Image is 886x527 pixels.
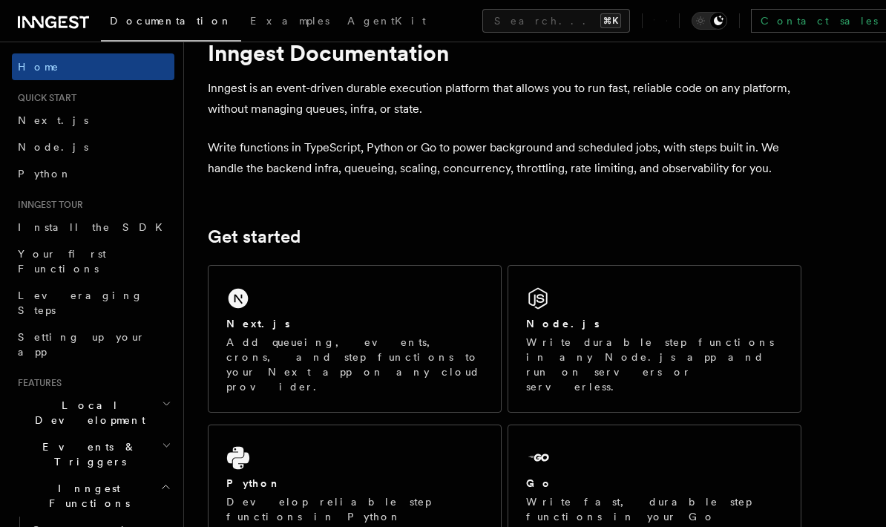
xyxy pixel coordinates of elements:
[482,9,630,33] button: Search...⌘K
[12,282,174,324] a: Leveraging Steps
[18,289,143,316] span: Leveraging Steps
[208,39,801,66] h1: Inngest Documentation
[12,160,174,187] a: Python
[12,53,174,80] a: Home
[12,433,174,475] button: Events & Triggers
[226,316,290,331] h2: Next.js
[12,92,76,104] span: Quick start
[347,15,426,27] span: AgentKit
[526,335,783,394] p: Write durable step functions in any Node.js app and run on servers or serverless.
[12,439,162,469] span: Events & Triggers
[12,134,174,160] a: Node.js
[12,214,174,240] a: Install the SDK
[12,392,174,433] button: Local Development
[18,141,88,153] span: Node.js
[241,4,338,40] a: Examples
[12,481,160,511] span: Inngest Functions
[526,476,553,491] h2: Go
[110,15,232,27] span: Documentation
[12,475,174,517] button: Inngest Functions
[600,13,621,28] kbd: ⌘K
[18,331,145,358] span: Setting up your app
[226,476,281,491] h2: Python
[12,324,174,365] a: Setting up your app
[12,107,174,134] a: Next.js
[12,377,62,389] span: Features
[338,4,435,40] a: AgentKit
[526,316,600,331] h2: Node.js
[208,265,502,413] a: Next.jsAdd queueing, events, crons, and step functions to your Next app on any cloud provider.
[18,221,171,233] span: Install the SDK
[226,335,483,394] p: Add queueing, events, crons, and step functions to your Next app on any cloud provider.
[12,199,83,211] span: Inngest tour
[18,168,72,180] span: Python
[18,248,106,275] span: Your first Functions
[12,240,174,282] a: Your first Functions
[208,78,801,120] p: Inngest is an event-driven durable execution platform that allows you to run fast, reliable code ...
[508,265,801,413] a: Node.jsWrite durable step functions in any Node.js app and run on servers or serverless.
[250,15,329,27] span: Examples
[18,59,59,74] span: Home
[18,114,88,126] span: Next.js
[12,398,162,428] span: Local Development
[692,12,727,30] button: Toggle dark mode
[101,4,241,42] a: Documentation
[208,137,801,179] p: Write functions in TypeScript, Python or Go to power background and scheduled jobs, with steps bu...
[208,226,301,247] a: Get started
